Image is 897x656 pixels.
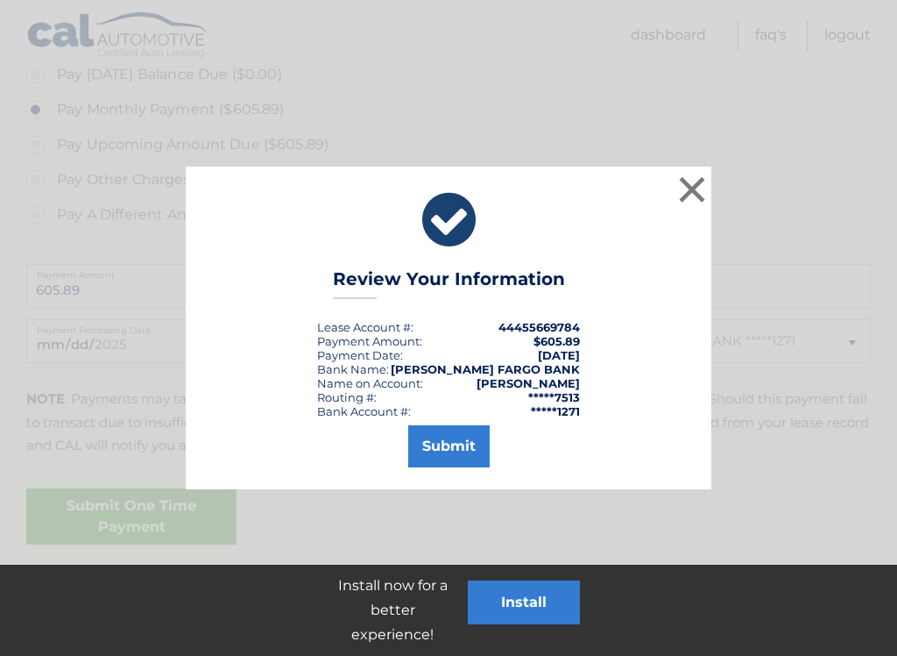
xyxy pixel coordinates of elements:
[317,348,403,362] div: :
[408,425,490,467] button: Submit
[317,348,400,362] span: Payment Date
[468,581,580,624] button: Install
[333,268,565,299] h3: Review Your Information
[498,320,580,334] strong: 44455669784
[317,404,411,418] div: Bank Account #:
[317,390,377,404] div: Routing #:
[477,376,580,390] strong: [PERSON_NAME]
[391,362,580,376] strong: [PERSON_NAME] FARGO BANK
[317,574,468,647] p: Install now for a better experience!
[533,334,580,348] span: $605.89
[317,334,422,348] div: Payment Amount:
[317,376,423,390] div: Name on Account:
[675,172,710,207] button: ×
[538,348,580,362] span: [DATE]
[317,362,389,376] div: Bank Name:
[317,320,413,334] div: Lease Account #:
